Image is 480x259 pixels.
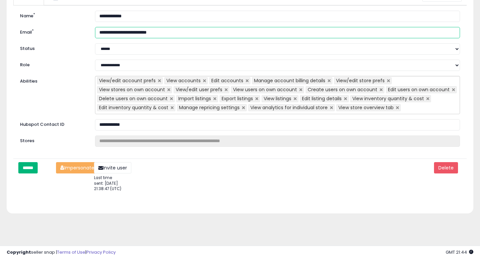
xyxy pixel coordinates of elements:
strong: Copyright [7,249,31,255]
button: Impersonate [56,162,99,173]
span: Manage repricing settings [179,104,240,111]
label: Name [15,11,90,19]
label: Status [15,43,90,52]
span: Create users on own account [308,86,377,93]
span: 2025-08-12 21:44 GMT [446,249,473,255]
a: Terms of Use [57,249,85,255]
span: View store overview tab [338,104,394,111]
span: View/edit user prefs [176,86,222,93]
span: View/edit store prefs [336,77,385,84]
span: Edit inventory quantity & cost [99,104,168,111]
p: Last time sent: [DATE] 21:38:47 (UTC) [94,175,122,192]
label: Abilities [20,78,37,85]
span: Manage account billing details [254,77,325,84]
span: View analytics for individual store [250,104,328,111]
span: View accounts [166,77,201,84]
span: Export listings [222,95,253,102]
label: Hubspot Contact ID [15,119,90,128]
label: Email [15,27,90,36]
div: seller snap | | [7,249,116,256]
button: Invite user [94,162,131,173]
span: Delete users on own account [99,95,168,102]
span: View inventory quantity & cost [352,95,424,102]
span: View stores on own account [99,86,165,93]
label: Stores [20,138,34,144]
span: Edit listing details [302,95,342,102]
span: Edit users on own account [388,86,450,93]
span: View/edit account prefs [99,77,156,84]
span: Import listings [178,95,211,102]
span: View users on own account [233,86,297,93]
a: Privacy Policy [86,249,116,255]
span: Edit accounts [211,77,243,84]
button: Delete [434,162,458,173]
span: View listings [264,95,291,102]
label: Role [15,60,90,68]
